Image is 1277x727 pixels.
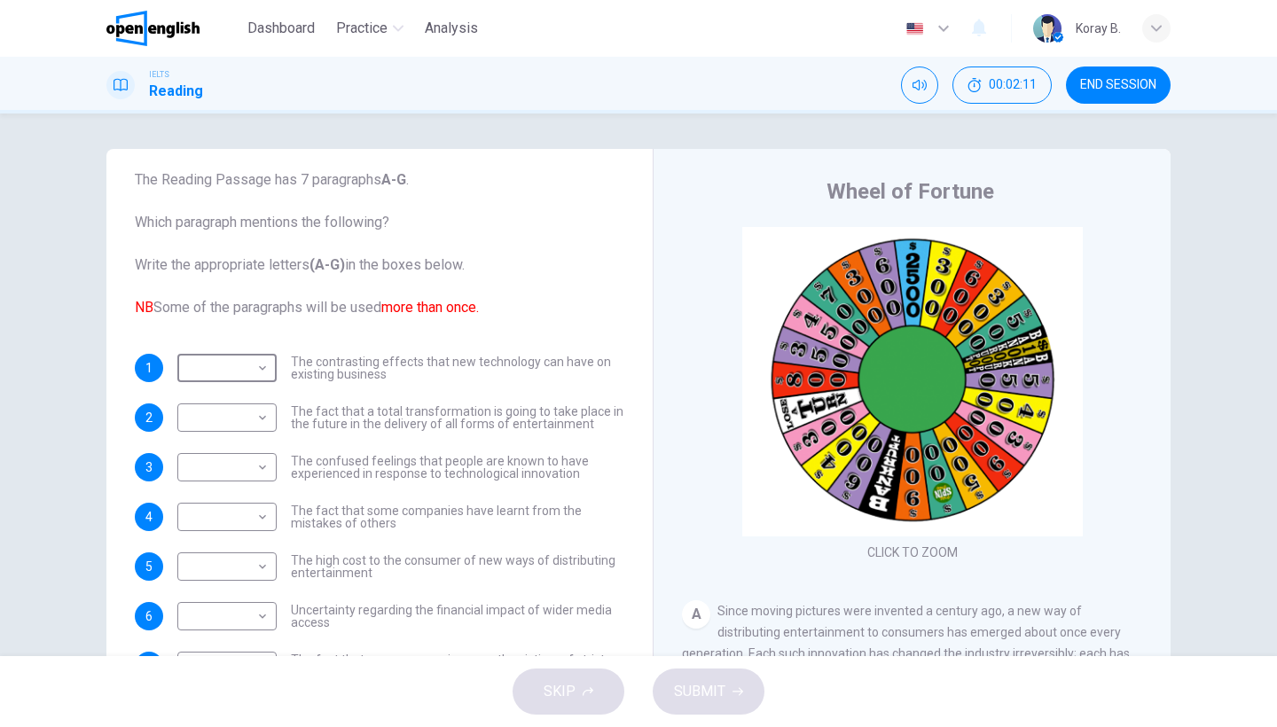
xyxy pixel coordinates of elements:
[1066,66,1171,104] button: END SESSION
[309,256,345,273] b: (A-G)
[418,12,485,44] button: Analysis
[106,11,240,46] a: OpenEnglish logo
[952,66,1052,104] div: Hide
[145,411,153,424] span: 2
[247,18,315,39] span: Dashboard
[381,171,406,188] b: A-G
[425,18,478,39] span: Analysis
[904,22,926,35] img: en
[291,504,624,529] span: The fact that some companies have learnt from the mistakes of others
[381,299,479,316] font: more than once.
[336,18,388,39] span: Practice
[1033,14,1062,43] img: Profile picture
[291,356,624,380] span: The contrasting effects that new technology can have on existing business
[682,600,710,629] div: A
[291,405,624,430] span: The fact that a total transformation is going to take place in the future in the delivery of all ...
[145,461,153,473] span: 3
[291,455,624,480] span: The confused feelings that people are known to have experienced in response to technological inno...
[952,66,1052,104] button: 00:02:11
[291,604,624,629] span: Uncertainty regarding the financial impact of wider media access
[135,169,624,318] span: The Reading Passage has 7 paragraphs . Which paragraph mentions the following? Write the appropri...
[989,78,1037,92] span: 00:02:11
[329,12,411,44] button: Practice
[240,12,322,44] button: Dashboard
[901,66,938,104] div: Mute
[682,604,1143,724] span: Since moving pictures were invented a century ago, a new way of distributing entertainment to con...
[145,511,153,523] span: 4
[145,362,153,374] span: 1
[135,299,153,316] font: NB
[291,653,624,678] span: The fact that some companies were the victims of strict government policy
[1080,78,1156,92] span: END SESSION
[1076,18,1121,39] div: Koray B.
[827,177,994,206] h4: Wheel of Fortune
[106,11,200,46] img: OpenEnglish logo
[149,68,169,81] span: IELTS
[291,554,624,579] span: The high cost to the consumer of new ways of distributing entertainment
[145,610,153,622] span: 6
[145,560,153,573] span: 5
[149,81,203,102] h1: Reading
